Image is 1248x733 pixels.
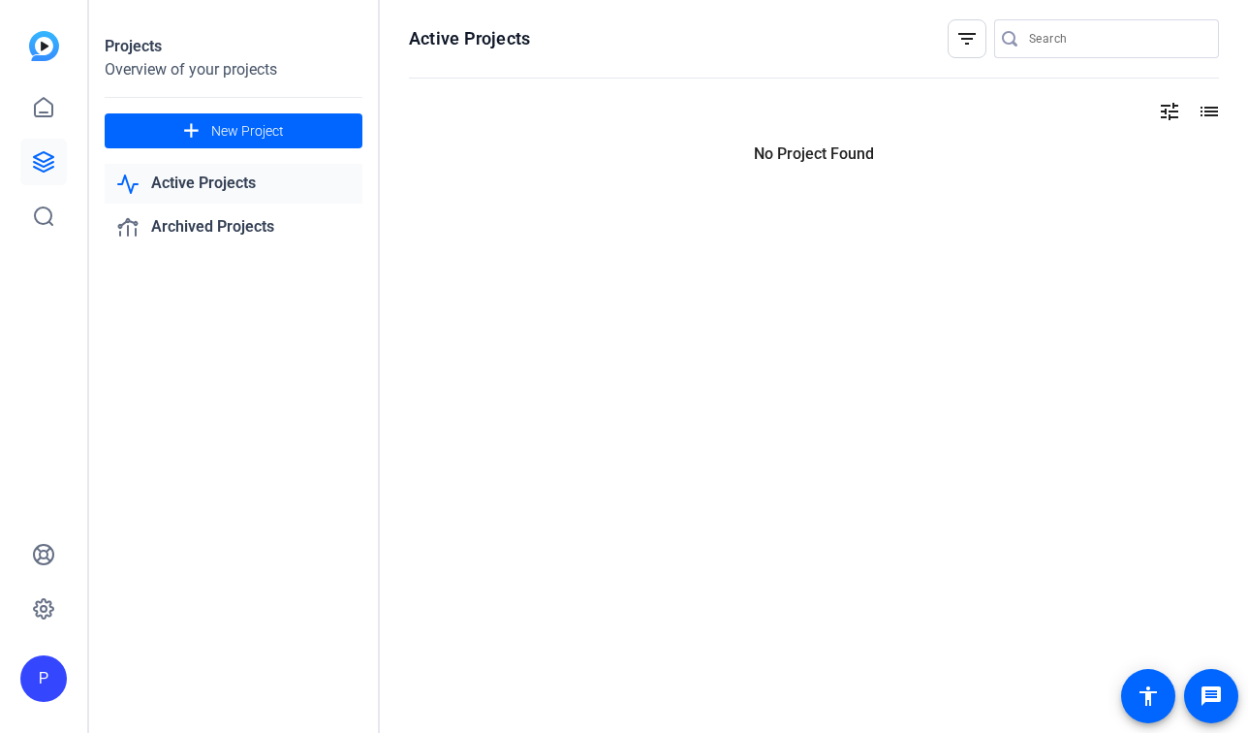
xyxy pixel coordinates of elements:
mat-icon: list [1196,100,1219,123]
a: Active Projects [105,164,362,204]
mat-icon: add [179,119,203,143]
input: Search [1029,27,1203,50]
mat-icon: filter_list [955,27,979,50]
a: Archived Projects [105,207,362,247]
div: Overview of your projects [105,58,362,81]
button: New Project [105,113,362,148]
span: New Project [211,121,284,142]
img: blue-gradient.svg [29,31,59,61]
div: P [20,655,67,702]
h1: Active Projects [409,27,530,50]
mat-icon: message [1200,685,1223,708]
p: No Project Found [409,143,1219,166]
mat-icon: accessibility [1137,685,1160,708]
mat-icon: tune [1158,100,1181,123]
div: Projects [105,35,362,58]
